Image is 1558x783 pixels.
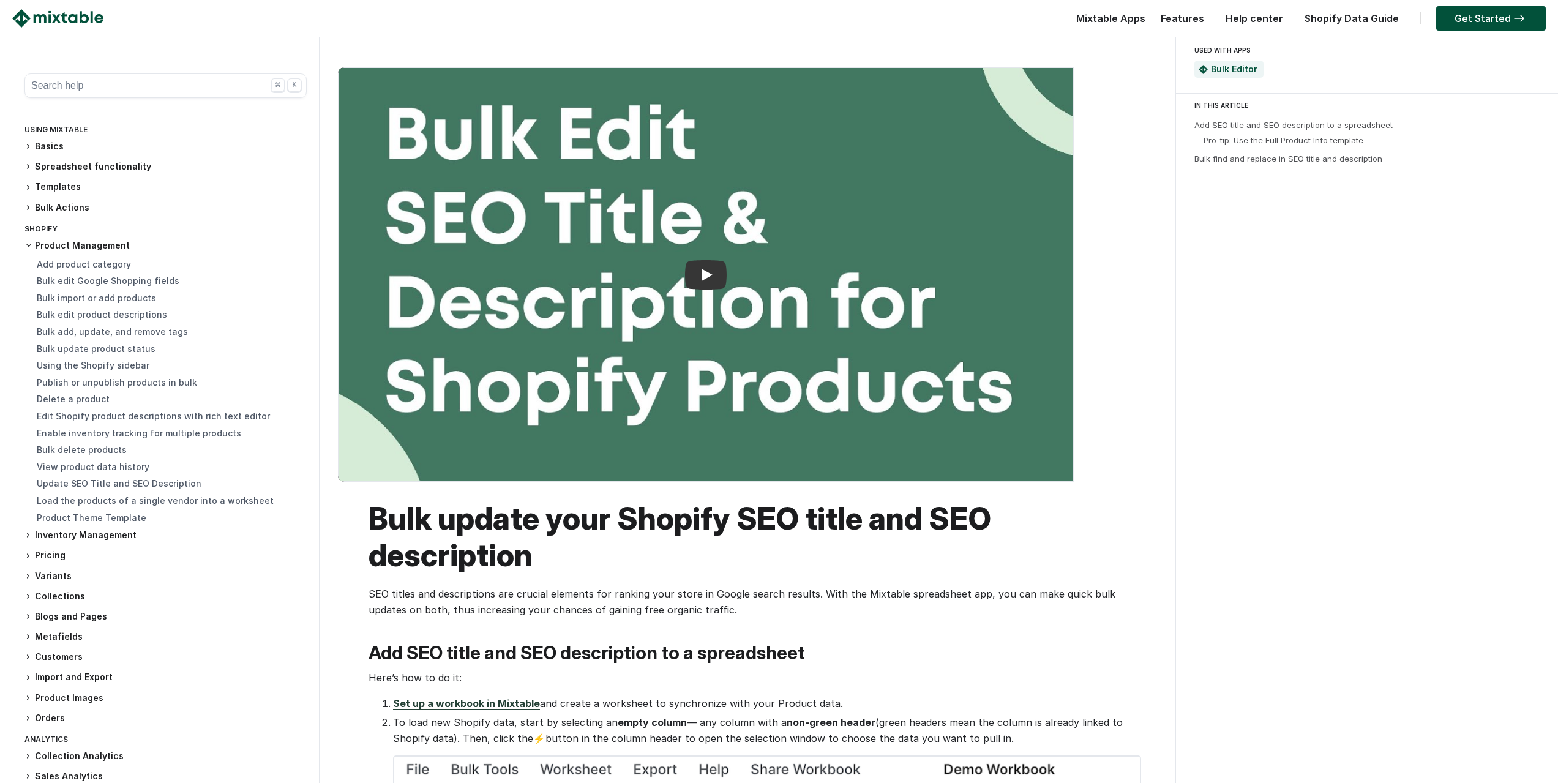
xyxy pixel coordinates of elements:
[37,326,188,337] a: Bulk add, update, and remove tags
[24,750,307,763] h3: Collection Analytics
[1199,65,1208,74] img: Mixtable Spreadsheet Bulk Editor App
[37,411,270,421] a: Edit Shopify product descriptions with rich text editor
[24,140,307,153] h3: Basics
[618,716,687,729] strong: empty column
[369,500,1139,574] h1: Bulk update your Shopify SEO title and SEO description
[37,275,179,286] a: Bulk edit Google Shopping fields
[37,394,110,404] a: Delete a product
[24,222,307,239] div: Shopify
[24,549,307,562] h3: Pricing
[369,670,1139,686] p: Here’s how to do it:
[1194,43,1535,58] div: USED WITH APPS
[393,714,1139,746] p: To load new Shopify data, start by selecting an — any column with a (green headers mean the colum...
[393,695,1139,711] p: and create a worksheet to synchronize with your Product data.
[24,181,307,193] h3: Templates
[37,495,274,506] a: Load the products of a single vendor into a worksheet
[37,377,197,388] a: Publish or unpublish products in bulk
[24,239,307,252] h3: Product Management
[37,478,201,489] a: Update SEO Title and SEO Description
[288,78,301,92] div: K
[24,160,307,173] h3: Spreadsheet functionality
[1436,6,1546,31] a: Get Started
[24,712,307,725] h3: Orders
[24,610,307,623] h3: Blogs and Pages
[37,343,155,354] a: Bulk update product status
[1511,15,1527,22] img: arrow-right.svg
[1204,135,1363,145] a: Pro-tip: Use the Full Product Info template
[37,462,149,472] a: View product data history
[24,770,307,783] h3: Sales Analytics
[24,590,307,603] h3: Collections
[24,570,307,583] h3: Variants
[24,671,307,684] h3: Import and Export
[24,73,307,98] button: Search help ⌘ K
[1194,100,1547,111] div: IN THIS ARTICLE
[37,309,167,320] a: Bulk edit product descriptions
[37,512,146,523] a: Product Theme Template
[369,642,1139,664] h2: Add SEO title and SEO description to a spreadsheet
[24,201,307,214] h3: Bulk Actions
[1155,12,1210,24] a: Features
[37,293,156,303] a: Bulk import or add products
[1194,120,1393,130] a: Add SEO title and SEO description to a spreadsheet
[533,732,545,744] strong: ⚡️
[1298,12,1405,24] a: Shopify Data Guide
[37,444,127,455] a: Bulk delete products
[1070,9,1145,34] div: Mixtable Apps
[37,259,131,269] a: Add product category
[369,586,1139,618] p: SEO titles and descriptions are crucial elements for ranking your store in Google search results....
[24,631,307,643] h3: Metafields
[271,78,285,92] div: ⌘
[37,360,149,370] a: Using the Shopify sidebar
[24,692,307,705] h3: Product Images
[787,716,875,729] strong: non-green header
[12,9,103,28] img: Mixtable logo
[24,122,307,140] div: Using Mixtable
[393,697,540,710] a: Set up a workbook in Mixtable
[1219,12,1289,24] a: Help center
[1211,64,1257,74] a: Bulk Editor
[24,651,307,664] h3: Customers
[1194,154,1382,163] a: Bulk find and replace in SEO title and description
[24,732,307,750] div: Analytics
[37,428,241,438] a: Enable inventory tracking for multiple products
[24,529,307,542] h3: Inventory Management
